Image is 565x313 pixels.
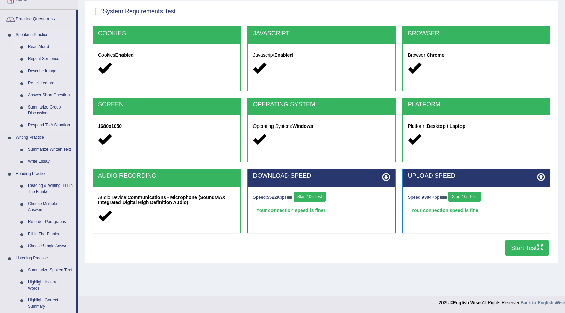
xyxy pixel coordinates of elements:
[253,192,390,203] div: Speed: Kbps
[25,264,76,276] a: Summarize Spoken Text
[408,192,545,203] div: Speed: Kbps
[408,124,545,129] h5: Platform:
[25,41,76,53] a: Read Aloud
[25,53,76,65] a: Repeat Sentence
[408,30,545,37] h2: BROWSER
[0,10,76,27] a: Practice Questions
[267,195,277,200] strong: 5522
[253,30,390,37] h2: JAVASCRIPT
[25,77,76,90] a: Re-tell Lecture
[253,205,390,215] div: Your connection speed is fine!
[98,173,235,179] h2: AUDIO RECORDING
[25,198,76,216] a: Choose Multiple Answers
[13,29,76,41] a: Speaking Practice
[253,173,390,179] h2: DOWNLOAD SPEED
[25,294,76,312] a: Highlight Correct Summary
[521,300,565,305] a: Back to English Wise
[25,101,76,119] a: Summarize Group Discussion
[253,124,390,129] h5: Operating System:
[25,143,76,156] a: Summarize Written Text
[505,240,549,256] button: Start Test
[13,252,76,265] a: Listening Practice
[98,101,235,108] h2: SCREEN
[25,180,76,198] a: Reading & Writing: Fill In The Blanks
[98,123,122,129] strong: 1680x1050
[287,196,292,199] img: ajax-loader-fb-connection.gif
[441,196,447,199] img: ajax-loader-fb-connection.gif
[408,101,545,108] h2: PLATFORM
[448,192,481,202] button: Start 10s Test
[422,195,432,200] strong: 9304
[25,119,76,132] a: Respond To A Situation
[25,276,76,294] a: Highlight Incorrect Words
[427,123,466,129] strong: Desktop / Laptop
[25,65,76,77] a: Describe Image
[274,52,293,58] strong: Enabled
[408,205,545,215] div: Your connection speed is fine!
[439,296,565,306] div: 2025 © All Rights Reserved
[253,101,390,108] h2: OPERATING SYSTEM
[93,6,176,17] h2: System Requirements Test
[25,89,76,101] a: Answer Short Question
[294,192,326,202] button: Start 10s Test
[25,216,76,228] a: Re-order Paragraphs
[13,132,76,144] a: Writing Practice
[98,30,235,37] h2: COOKIES
[25,156,76,168] a: Write Essay
[427,52,445,58] strong: Chrome
[292,123,313,129] strong: Windows
[13,168,76,180] a: Reading Practice
[408,53,545,58] h5: Browser:
[453,300,482,305] strong: English Wise.
[253,53,390,58] h5: Javascript
[98,195,235,206] h5: Audio Device:
[25,228,76,240] a: Fill In The Blanks
[98,195,225,205] strong: Communications - Microphone (SoundMAX Integrated Digital High Definition Audio)
[25,240,76,252] a: Choose Single Answer
[98,53,235,58] h5: Cookies
[408,173,545,179] h2: UPLOAD SPEED
[115,52,134,58] strong: Enabled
